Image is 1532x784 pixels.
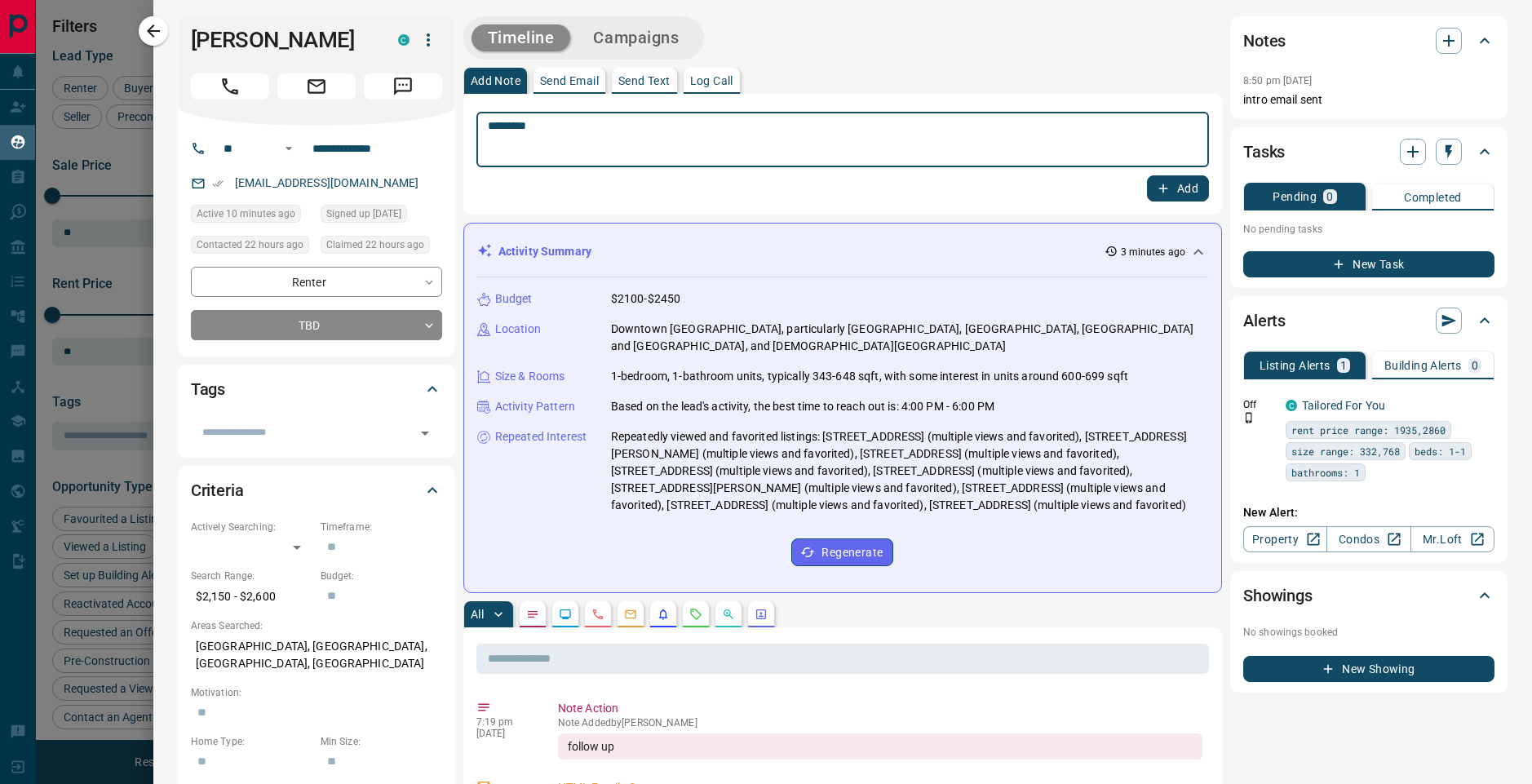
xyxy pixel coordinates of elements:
button: Add [1147,175,1209,202]
div: Criteria [191,471,442,510]
svg: Agent Actions [755,608,768,621]
div: follow up [558,733,1202,760]
p: All [471,609,484,620]
p: Actively Searching: [191,520,312,534]
svg: Email Verified [212,178,224,189]
h2: Showings [1243,582,1313,609]
span: Claimed 22 hours ago [326,237,424,253]
p: Pending [1273,191,1317,202]
div: Activity Summary3 minutes ago [477,237,1208,267]
div: Tasks [1243,132,1494,171]
div: Tags [191,370,442,409]
p: Motivation: [191,685,442,700]
p: Downtown [GEOGRAPHIC_DATA], particularly [GEOGRAPHIC_DATA], [GEOGRAPHIC_DATA], [GEOGRAPHIC_DATA] ... [611,321,1208,355]
h2: Alerts [1243,308,1286,334]
p: Add Note [471,75,520,86]
p: Activity Pattern [495,398,575,415]
a: Mr.Loft [1410,526,1494,552]
p: Note Action [558,700,1202,717]
a: Property [1243,526,1327,552]
div: Notes [1243,21,1494,60]
p: Activity Summary [498,243,591,260]
div: condos.ca [398,34,410,46]
button: Open [414,422,436,445]
a: Condos [1326,526,1410,552]
p: 1 [1340,360,1347,371]
button: New Showing [1243,656,1494,682]
svg: Listing Alerts [657,608,670,621]
button: Regenerate [791,538,893,566]
p: Send Text [618,75,671,86]
button: Timeline [472,24,571,51]
span: rent price range: 1935,2860 [1291,422,1446,438]
p: 0 [1326,191,1333,202]
svg: Lead Browsing Activity [559,608,572,621]
p: Note Added by [PERSON_NAME] [558,717,1202,729]
p: Off [1243,397,1276,412]
div: Renter [191,267,442,297]
div: Alerts [1243,301,1494,340]
p: $2100-$2450 [611,290,680,308]
span: beds: 1-1 [1415,443,1466,459]
p: New Alert: [1243,504,1494,521]
p: 1-bedroom, 1-bathroom units, typically 343-648 sqft, with some interest in units around 600-699 sqft [611,368,1128,385]
button: Open [279,139,299,158]
p: Min Size: [321,734,442,749]
span: Call [191,73,269,100]
h2: Criteria [191,477,244,503]
p: Based on the lead's activity, the best time to reach out is: 4:00 PM - 6:00 PM [611,398,994,415]
p: 3 minutes ago [1121,245,1185,259]
p: [GEOGRAPHIC_DATA], [GEOGRAPHIC_DATA], [GEOGRAPHIC_DATA], [GEOGRAPHIC_DATA] [191,633,442,677]
svg: Calls [591,608,604,621]
h2: Notes [1243,28,1286,54]
p: Budget: [321,569,442,583]
span: Active 10 minutes ago [197,206,295,222]
span: Email [277,73,356,100]
div: Showings [1243,576,1494,615]
h2: Tasks [1243,139,1285,165]
div: condos.ca [1286,400,1297,411]
svg: Opportunities [722,608,735,621]
p: 7:19 pm [476,716,534,728]
div: Tue Oct 14 2025 [191,236,312,259]
p: Completed [1404,192,1462,203]
p: Repeated Interest [495,428,587,445]
div: Wed Oct 15 2025 [191,205,312,228]
svg: Requests [689,608,702,621]
p: Send Email [540,75,599,86]
span: Contacted 22 hours ago [197,237,303,253]
p: Home Type: [191,734,312,749]
p: No pending tasks [1243,217,1494,241]
span: Message [364,73,442,100]
p: Listing Alerts [1260,360,1331,371]
p: Repeatedly viewed and favorited listings: [STREET_ADDRESS] (multiple views and favorited), [STREE... [611,428,1208,514]
p: Size & Rooms [495,368,565,385]
p: [DATE] [476,728,534,739]
p: Areas Searched: [191,618,442,633]
span: size range: 332,768 [1291,443,1400,459]
button: New Task [1243,251,1494,277]
p: $2,150 - $2,600 [191,583,312,610]
a: Tailored For You [1302,399,1385,412]
span: bathrooms: 1 [1291,464,1360,481]
svg: Notes [526,608,539,621]
p: intro email sent [1243,91,1494,109]
button: Campaigns [577,24,695,51]
p: Timeframe: [321,520,442,534]
p: 0 [1472,360,1478,371]
div: Tue Oct 14 2025 [321,205,442,228]
p: Search Range: [191,569,312,583]
p: Location [495,321,541,338]
p: Budget [495,290,533,308]
p: Log Call [690,75,733,86]
span: Signed up [DATE] [326,206,401,222]
h1: [PERSON_NAME] [191,27,374,53]
div: Tue Oct 14 2025 [321,236,442,259]
h2: Tags [191,376,225,402]
p: 8:50 pm [DATE] [1243,75,1313,86]
p: Building Alerts [1384,360,1462,371]
div: TBD [191,310,442,340]
svg: Push Notification Only [1243,412,1255,423]
svg: Emails [624,608,637,621]
p: No showings booked [1243,625,1494,640]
